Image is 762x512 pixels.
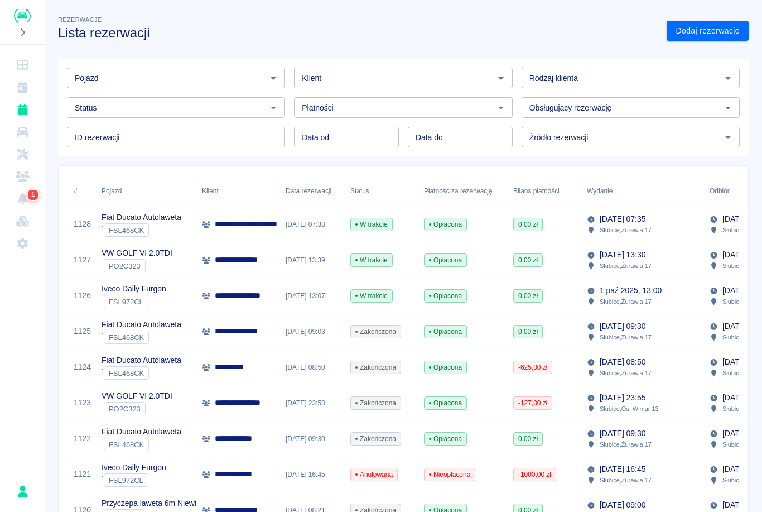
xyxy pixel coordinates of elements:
[425,398,466,408] span: Opłacona
[720,100,736,116] button: Otwórz
[29,189,37,200] span: 1
[102,438,181,451] div: `
[102,497,240,509] p: Przyczepa laweta 6m Niewiadów Jupiter
[600,368,652,378] p: Słubice , Żurawia 17
[425,327,466,337] span: Opłacona
[104,298,148,306] span: FSL972CL
[102,295,166,308] div: `
[286,175,331,207] div: Data rezerwacji
[74,361,91,373] a: 1124
[4,121,40,143] a: Flota
[102,426,181,438] p: Fiat Ducato Autolaweta
[514,470,556,480] span: -1000,00 zł
[74,254,91,266] a: 1127
[600,356,645,368] p: [DATE] 08:50
[4,143,40,165] a: Serwisy
[351,434,401,444] span: Zakończona
[202,175,219,207] div: Klient
[4,54,40,76] a: Dashboard
[74,218,91,230] a: 1128
[280,175,345,207] div: Data rezerwacji
[600,428,645,439] p: [DATE] 09:30
[266,100,281,116] button: Otwórz
[196,175,280,207] div: Klient
[425,470,475,480] span: Nieopłacona
[600,320,645,332] p: [DATE] 09:30
[58,16,102,23] span: Rezerwacje
[587,175,613,207] div: Wydanie
[96,175,196,207] div: Pojazd
[104,333,148,342] span: FSL468CK
[600,225,652,235] p: Słubice , Żurawia 17
[280,242,345,278] div: [DATE] 13:39
[102,366,181,380] div: `
[280,421,345,457] div: [DATE] 09:30
[600,249,645,261] p: [DATE] 13:30
[600,332,652,342] p: Słubice , Żurawia 17
[102,175,122,207] div: Pojazd
[102,473,166,487] div: `
[351,398,401,408] span: Zakończona
[720,130,736,145] button: Otwórz
[514,398,552,408] span: -127,00 zł
[74,326,91,337] a: 1125
[4,76,40,98] a: Kalendarz
[74,290,91,302] a: 1126
[74,433,91,444] a: 1122
[68,175,96,207] div: #
[102,212,181,223] p: Fiat Ducato Autolaweta
[351,362,401,372] span: Zakończona
[4,165,40,188] a: Klienci
[425,219,466,229] span: Opłacona
[102,355,181,366] p: Fiat Ducato Autolaweta
[425,255,466,265] span: Opłacona
[493,100,509,116] button: Otwórz
[280,207,345,242] div: [DATE] 07:38
[600,463,645,475] p: [DATE] 16:45
[104,262,145,270] span: PO2C323
[493,70,509,86] button: Otwórz
[102,462,166,473] p: Iveco Daily Furgon
[581,175,704,207] div: Wydanie
[600,285,662,296] p: 1 paź 2025, 13:00
[104,226,148,235] span: FSL468CK
[351,327,401,337] span: Zakończona
[600,475,652,485] p: Słubice , Żurawia 17
[600,213,645,225] p: [DATE] 07:35
[74,468,91,480] a: 1121
[351,470,397,480] span: Anulowana
[14,9,31,23] img: Renthelp
[4,98,40,121] a: Rezerwacje
[102,390,172,402] p: VW GOLF VI 2.0TDI
[408,127,513,147] input: DD.MM.YYYY
[514,291,542,301] span: 0,00 zł
[102,223,181,237] div: `
[104,369,148,377] span: FSL468CK
[102,319,181,331] p: Fiat Ducato Autolaweta
[280,314,345,350] div: [DATE] 09:03
[280,278,345,314] div: [DATE] 13:07
[514,219,542,229] span: 0,00 zł
[600,499,645,511] p: [DATE] 09:00
[514,362,552,372] span: -625,00 zł
[600,296,652,307] p: Słubice , Żurawia 17
[102,247,172,259] p: VW GOLF VI 2.0TDI
[513,175,560,207] div: Bilans płatności
[104,405,145,413] span: PO2C323
[710,175,730,207] div: Odbiór
[425,291,466,301] span: Opłacona
[351,219,392,229] span: W trakcie
[351,255,392,265] span: W trakcie
[280,385,345,421] div: [DATE] 23:58
[425,434,466,444] span: Opłacona
[104,476,148,485] span: FSL972CL
[11,480,34,503] button: Emil Graczyk
[14,25,31,40] button: Rozwiń nawigację
[418,175,508,207] div: Płatność za rezerwację
[667,21,749,41] a: Dodaj rezerwację
[514,255,542,265] span: 0,00 zł
[104,441,148,449] span: FSL468CK
[514,327,542,337] span: 0,00 zł
[266,70,281,86] button: Otwórz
